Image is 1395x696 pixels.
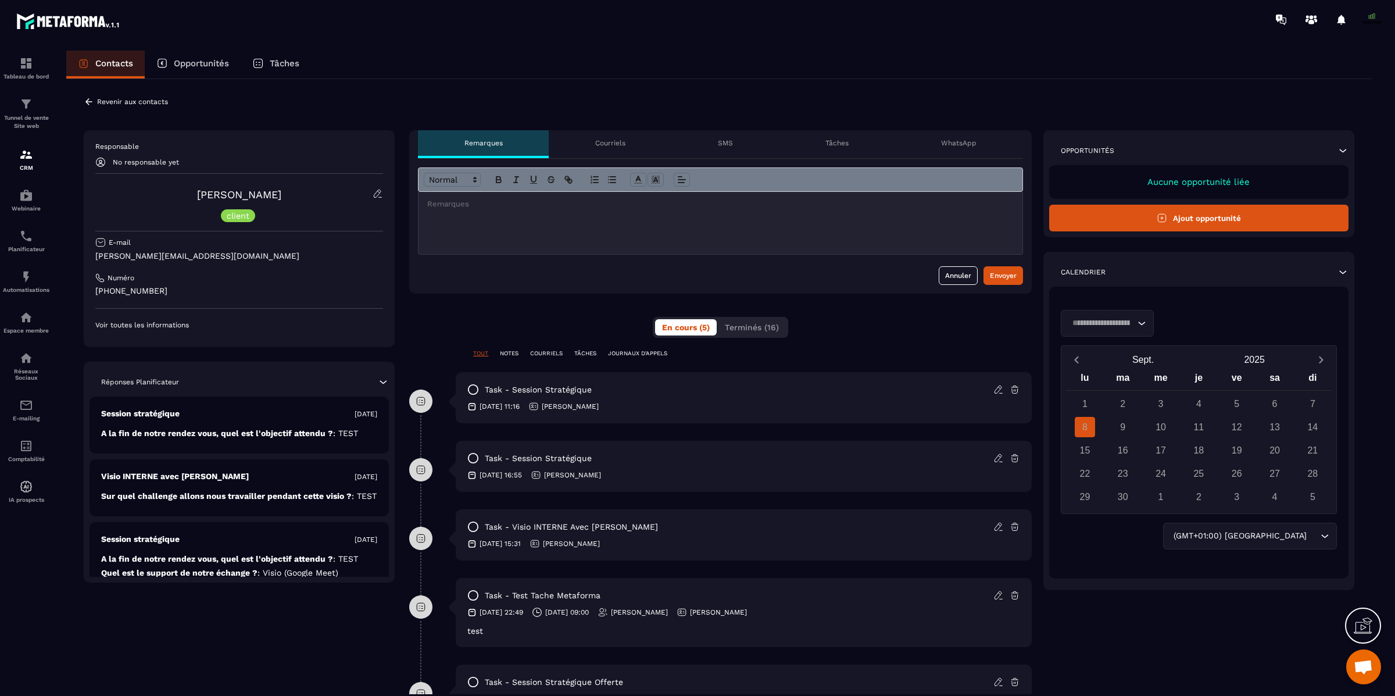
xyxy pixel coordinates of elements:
[355,409,377,419] p: [DATE]
[939,266,978,285] button: Annuler
[611,608,668,617] p: [PERSON_NAME]
[1189,487,1209,507] div: 2
[19,97,33,111] img: formation
[718,138,733,148] p: SMS
[1265,487,1285,507] div: 4
[1294,370,1332,390] div: di
[3,180,49,220] a: automationsautomationsWebinaire
[270,58,299,69] p: Tâches
[1075,394,1095,414] div: 1
[1171,530,1309,542] span: (GMT+01:00) [GEOGRAPHIC_DATA]
[1303,394,1323,414] div: 7
[95,142,383,151] p: Responsable
[1113,487,1133,507] div: 30
[1226,463,1247,484] div: 26
[1189,417,1209,437] div: 11
[473,349,488,358] p: TOUT
[1066,370,1104,390] div: lu
[718,319,786,335] button: Terminés (16)
[3,48,49,88] a: formationformationTableau de bord
[1061,177,1337,187] p: Aucune opportunité liée
[3,497,49,503] p: IA prospects
[3,205,49,212] p: Webinaire
[1088,349,1199,370] button: Open months overlay
[990,270,1017,281] div: Envoyer
[480,608,523,617] p: [DATE] 22:49
[19,270,33,284] img: automations
[1303,440,1323,461] div: 21
[19,351,33,365] img: social-network
[1303,487,1323,507] div: 5
[1180,370,1218,390] div: je
[257,568,338,577] span: : Visio (Google Meet)
[1075,487,1095,507] div: 29
[3,139,49,180] a: formationformationCRM
[3,73,49,80] p: Tableau de bord
[3,456,49,462] p: Comptabilité
[662,323,710,332] span: En cours (5)
[1075,417,1095,437] div: 8
[1151,394,1171,414] div: 3
[983,266,1023,285] button: Envoyer
[941,138,977,148] p: WhatsApp
[101,471,249,482] p: Visio INTERNE avec [PERSON_NAME]
[485,384,592,395] p: task - Session stratégique
[485,522,658,533] p: task - Visio INTERNE avec [PERSON_NAME]
[19,310,33,324] img: automations
[608,349,667,358] p: JOURNAUX D'APPELS
[3,165,49,171] p: CRM
[3,261,49,302] a: automationsautomationsAutomatisations
[101,554,377,565] p: A la fin de notre rendez vous, quel est l'objectif attendu ?
[1061,267,1106,277] p: Calendrier
[1189,394,1209,414] div: 4
[1075,463,1095,484] div: 22
[3,114,49,130] p: Tunnel de vente Site web
[825,138,849,148] p: Tâches
[725,323,779,332] span: Terminés (16)
[1309,530,1318,542] input: Search for option
[1049,205,1348,231] button: Ajout opportunité
[530,349,563,358] p: COURRIELS
[3,342,49,390] a: social-networksocial-networkRéseaux Sociaux
[3,302,49,342] a: automationsautomationsEspace membre
[1265,417,1285,437] div: 13
[1199,349,1310,370] button: Open years overlay
[1061,310,1154,337] div: Search for option
[3,430,49,471] a: accountantaccountantComptabilité
[101,377,179,387] p: Réponses Planificateur
[108,273,134,283] p: Numéro
[1075,440,1095,461] div: 15
[485,453,592,464] p: task - Session stratégique
[3,220,49,261] a: schedulerschedulerPlanificateur
[95,251,383,262] p: [PERSON_NAME][EMAIL_ADDRESS][DOMAIN_NAME]
[19,398,33,412] img: email
[1189,463,1209,484] div: 25
[16,10,121,31] img: logo
[241,51,311,78] a: Tâches
[1151,487,1171,507] div: 1
[1113,417,1133,437] div: 9
[1066,352,1088,367] button: Previous month
[655,319,717,335] button: En cours (5)
[1346,649,1381,684] div: Ouvrir le chat
[1226,394,1247,414] div: 5
[1226,417,1247,437] div: 12
[113,158,179,166] p: No responsable yet
[1066,370,1332,507] div: Calendar wrapper
[1303,463,1323,484] div: 28
[544,470,601,480] p: [PERSON_NAME]
[480,402,520,411] p: [DATE] 11:16
[355,472,377,481] p: [DATE]
[3,368,49,381] p: Réseaux Sociaux
[1265,463,1285,484] div: 27
[101,408,180,419] p: Session stratégique
[101,428,377,439] p: A la fin de notre rendez vous, quel est l'objectif attendu ?
[485,590,600,601] p: task - test tache metaforma
[352,491,377,501] span: : TEST
[333,429,358,438] span: : TEST
[101,567,377,579] p: Quel est le support de notre échange ?
[480,539,521,548] p: [DATE] 15:31
[1104,370,1142,390] div: ma
[1303,417,1323,437] div: 14
[542,402,599,411] p: [PERSON_NAME]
